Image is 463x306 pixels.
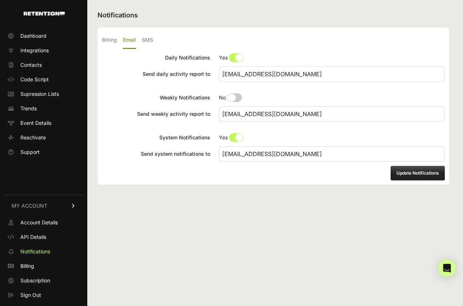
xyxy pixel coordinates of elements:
button: Update Notifications [391,166,445,180]
span: Support [20,148,40,156]
span: Supression Lists [20,90,59,98]
div: Daily Notifications [102,54,210,61]
img: Retention.com [24,12,65,16]
a: MY ACCOUNT [4,195,83,217]
div: Send system notifications to [102,150,210,158]
input: Send system notifications to [219,146,445,162]
span: API Details [20,233,46,241]
span: Subscription [20,277,50,284]
span: Event Details [20,119,51,127]
span: Billing [20,262,34,270]
a: Contacts [4,59,83,71]
a: Trends [4,103,83,114]
span: Sign Out [20,291,41,299]
a: Subscription [4,275,83,286]
a: Notifications [4,246,83,257]
span: Contacts [20,61,42,69]
a: Supression Lists [4,88,83,100]
div: System Notifications [102,134,210,141]
a: Integrations [4,45,83,56]
a: Account Details [4,217,83,228]
a: Dashboard [4,30,83,42]
label: SMS [142,32,153,49]
a: Code Script [4,74,83,85]
span: Account Details [20,219,58,226]
div: Send weekly activity report to [102,110,210,118]
span: Reactivate [20,134,46,141]
div: Open Intercom Messenger [438,260,456,277]
input: Send weekly activity report to [219,106,445,122]
a: Event Details [4,117,83,129]
a: Sign Out [4,289,83,301]
input: Send daily activity report to [219,66,445,82]
label: Billing [102,32,117,49]
div: Send daily activity report to [102,70,210,78]
span: MY ACCOUNT [12,202,47,209]
a: Billing [4,260,83,272]
span: Dashboard [20,32,47,40]
a: API Details [4,231,83,243]
h2: Notifications [97,10,449,20]
span: Trends [20,105,37,112]
span: Integrations [20,47,49,54]
a: Reactivate [4,132,83,143]
span: Notifications [20,248,50,255]
label: Email [123,32,136,49]
div: Weekly Notifications [102,94,210,101]
a: Support [4,146,83,158]
span: Code Script [20,76,49,83]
